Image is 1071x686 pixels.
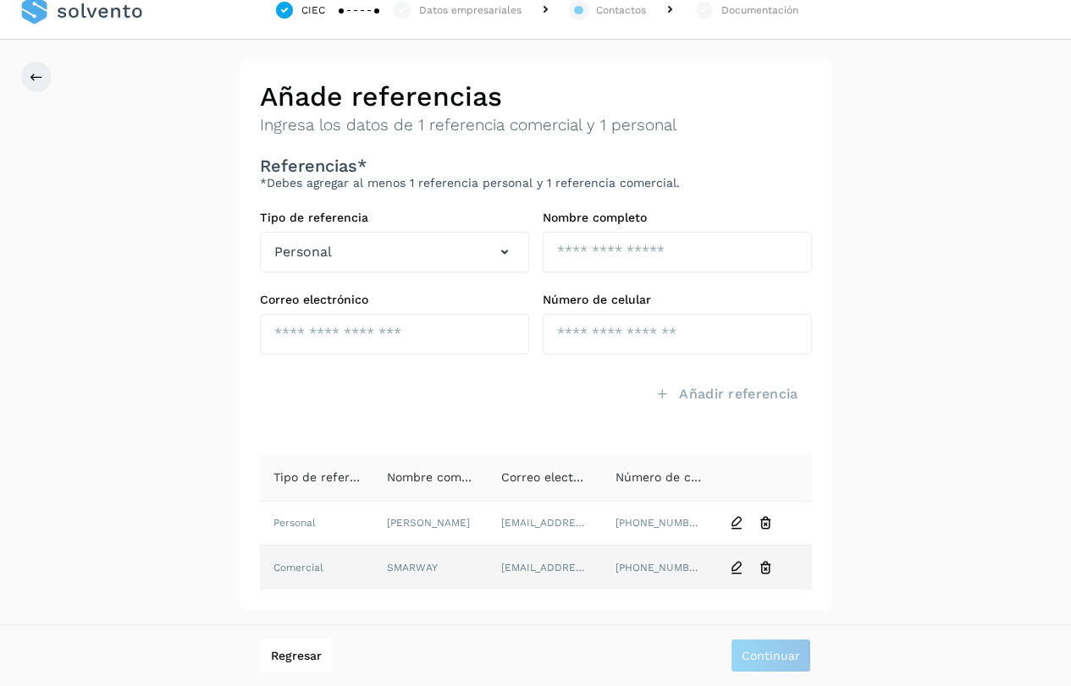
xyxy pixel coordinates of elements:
[260,176,812,190] p: *Debes agregar al menos 1 referencia personal y 1 referencia comercial.
[616,470,724,484] span: Número de celular
[731,639,811,672] button: Continuar
[260,211,529,225] label: Tipo de referencia
[260,156,812,176] h3: Referencias*
[260,293,529,307] label: Correo electrónico
[602,546,716,590] td: [PHONE_NUMBER]
[260,116,812,135] p: Ingresa los datos de 1 referencia comercial y 1 personal
[273,470,381,484] span: Tipo de referencia
[301,3,325,18] div: CIEC
[721,3,798,18] div: Documentación
[387,470,491,484] span: Nombre completo
[742,650,800,661] span: Continuar
[261,639,332,672] button: Regresar
[373,546,488,590] td: SMARWAY
[271,650,322,661] span: Regresar
[273,517,316,529] span: Personal
[419,3,522,18] div: Datos empresariales
[543,293,812,307] label: Número de celular
[543,211,812,225] label: Nombre completo
[373,502,488,546] td: [PERSON_NAME]
[488,502,602,546] td: [EMAIL_ADDRESS][DOMAIN_NAME]
[642,375,811,414] button: Añadir referencia
[488,546,602,590] td: [EMAIL_ADDRESS][DOMAIN_NAME]
[260,80,812,113] h2: Añade referencias
[273,562,323,573] span: Comercial
[274,242,332,262] span: Personal
[679,385,798,403] span: Añadir referencia
[602,502,716,546] td: [PHONE_NUMBER]
[501,470,610,484] span: Correo electrónico
[596,3,646,18] div: Contactos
